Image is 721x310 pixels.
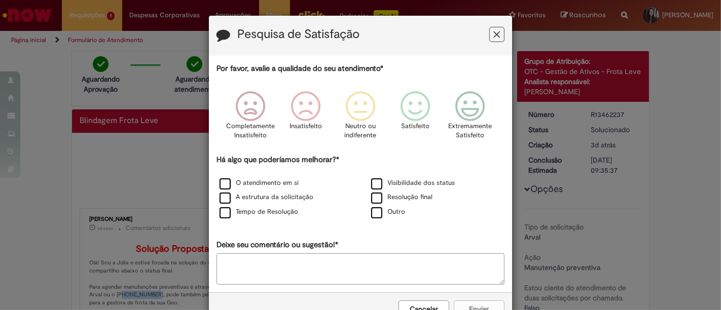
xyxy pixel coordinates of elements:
div: Completamente Insatisfeito [225,84,276,153]
p: Neutro ou indiferente [342,122,379,140]
label: Pesquisa de Satisfação [237,28,359,41]
label: Deixe seu comentário ou sugestão!* [217,240,338,250]
label: Visibilidade dos status [371,178,455,188]
div: Há algo que poderíamos melhorar?* [217,154,504,220]
div: Extremamente Satisfeito [444,84,496,153]
label: Tempo de Resolução [220,207,298,217]
div: Insatisfeito [280,84,332,153]
p: Insatisfeito [290,122,322,131]
p: Completamente Insatisfeito [227,122,275,140]
div: Satisfeito [389,84,441,153]
div: Neutro ou indiferente [335,84,386,153]
p: Extremamente Satisfeito [448,122,492,140]
label: Resolução final [371,192,432,202]
p: Satisfeito [401,122,429,131]
label: Outro [371,207,405,217]
label: O atendimento em si [220,178,299,188]
label: Por favor, avalie a qualidade do seu atendimento* [217,63,383,74]
label: A estrutura da solicitação [220,192,313,202]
